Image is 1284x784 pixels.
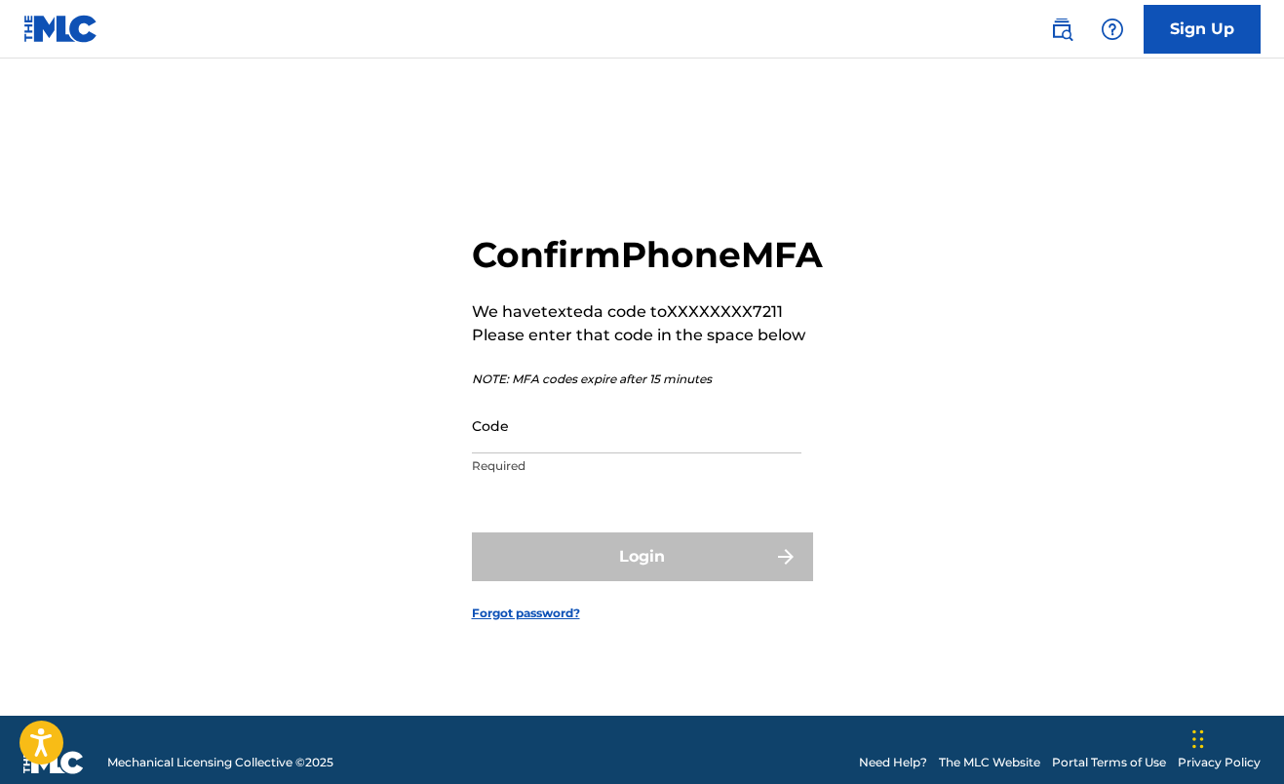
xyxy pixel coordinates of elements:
[859,754,927,771] a: Need Help?
[1187,690,1284,784] iframe: Chat Widget
[1052,754,1166,771] a: Portal Terms of Use
[472,324,823,347] p: Please enter that code in the space below
[472,457,801,475] p: Required
[472,300,823,324] p: We have texted a code to XXXXXXXX7211
[472,605,580,622] a: Forgot password?
[1050,18,1073,41] img: search
[1101,18,1124,41] img: help
[472,233,823,277] h2: Confirm Phone MFA
[23,751,84,774] img: logo
[939,754,1040,771] a: The MLC Website
[1192,710,1204,768] div: Trageți
[1093,10,1132,49] div: Help
[23,15,98,43] img: MLC Logo
[107,754,333,771] span: Mechanical Licensing Collective © 2025
[1144,5,1261,54] a: Sign Up
[1187,690,1284,784] div: Widget chat
[1042,10,1081,49] a: Public Search
[1178,754,1261,771] a: Privacy Policy
[472,371,823,388] p: NOTE: MFA codes expire after 15 minutes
